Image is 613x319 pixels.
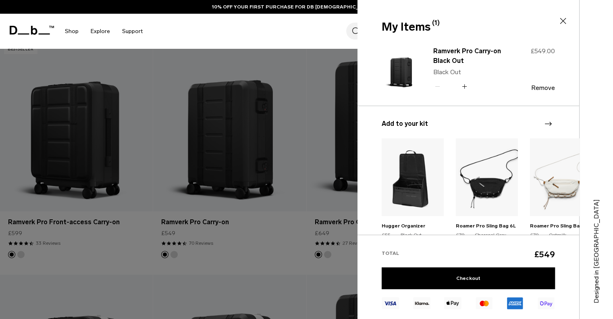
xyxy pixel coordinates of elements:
p: Black Out [433,67,504,77]
span: £55 [382,232,391,238]
p: Designed in [GEOGRAPHIC_DATA] [592,182,601,303]
a: Roamer Pro Sling Bag 6L [530,223,590,229]
a: Ramverk Pro Carry-on Black Out [433,46,504,66]
nav: Main Navigation [59,14,149,49]
span: £79 [530,232,539,238]
span: £549.00 [531,47,555,55]
h3: Add to your kit [382,119,555,129]
img: Ramverk Pro Carry-on Black Out - Black Out [382,45,420,93]
a: Checkout [382,267,555,289]
img: Roamer Pro Sling Bag 6L Charcoal Grey [456,138,518,216]
a: Hugger Organizer [382,223,425,229]
img: Roamer Pro Sling Bag 6L Oatmilk [530,138,592,216]
a: 10% OFF YOUR FIRST PURCHASE FOR DB [DEMOGRAPHIC_DATA] MEMBERS [212,3,401,10]
div: 1 / 20 [382,138,444,280]
div: 2 / 20 [456,138,518,280]
span: £549 [534,249,555,259]
a: Roamer Pro Sling Bag 6L [456,223,516,229]
a: Explore [91,17,110,46]
div: Charcoal Grey [475,231,506,239]
img: Hugger Organizer Black Out [382,138,444,216]
a: Support [122,17,143,46]
div: Next slide [542,115,553,133]
div: Oatmilk [549,231,566,239]
div: Black Out [401,231,422,239]
span: (1) [432,18,440,28]
span: Total [382,250,399,256]
a: Shop [65,17,79,46]
div: 3 / 20 [530,138,592,280]
div: My Items [382,19,553,35]
button: Remove [531,84,555,92]
span: £79 [456,232,465,238]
